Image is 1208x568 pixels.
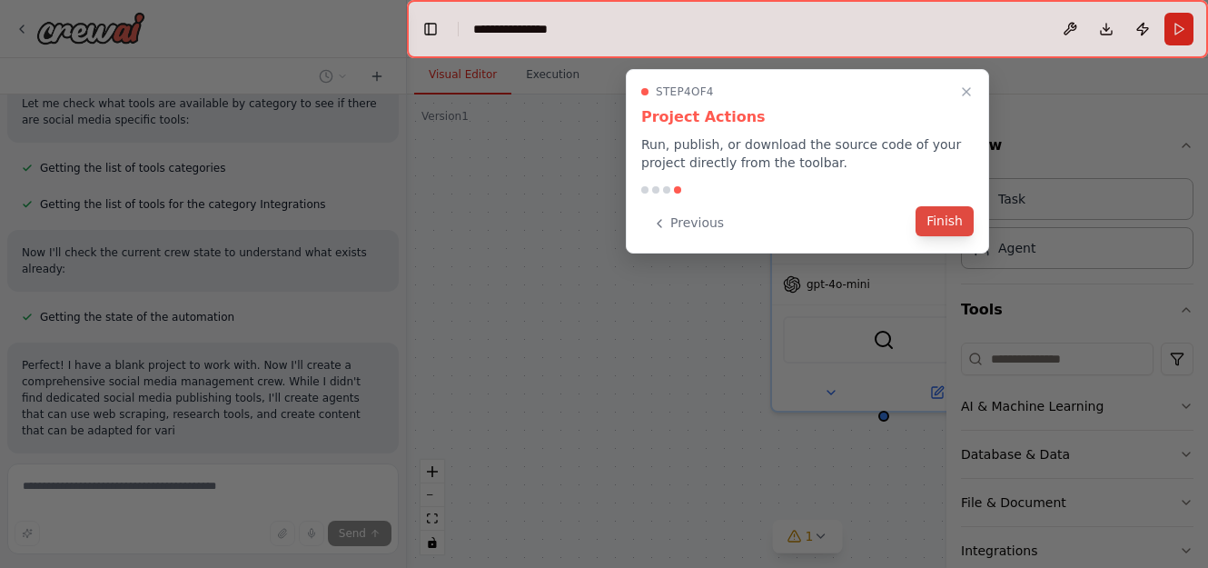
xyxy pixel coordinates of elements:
button: Previous [641,208,735,238]
p: Run, publish, or download the source code of your project directly from the toolbar. [641,135,974,172]
button: Close walkthrough [956,81,977,103]
h3: Project Actions [641,106,974,128]
span: Step 4 of 4 [656,85,714,99]
button: Finish [916,206,974,236]
button: Hide left sidebar [418,16,443,42]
